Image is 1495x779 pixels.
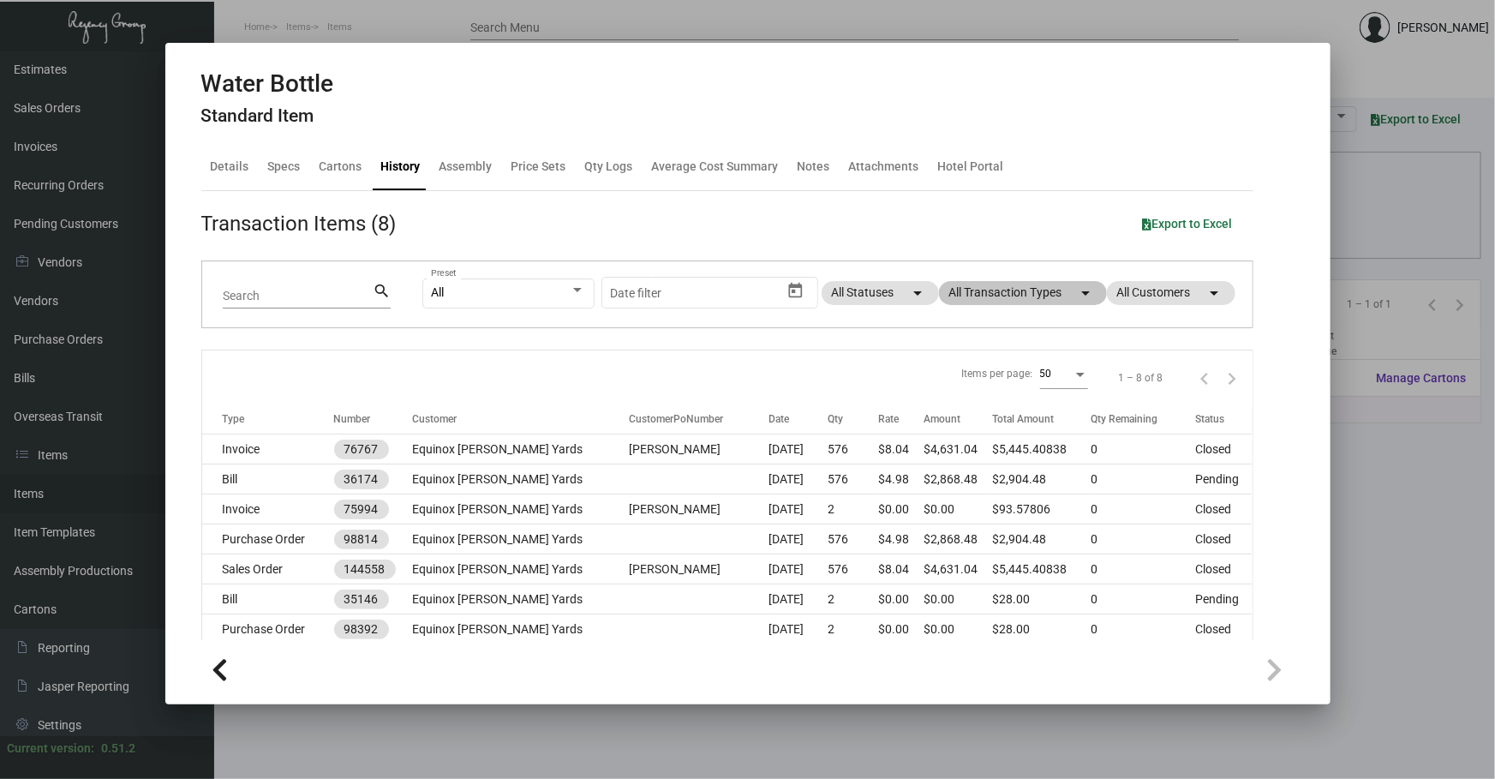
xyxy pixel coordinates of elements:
button: Next page [1218,364,1246,392]
mat-icon: search [373,281,391,302]
div: Specs [268,158,301,176]
td: [DATE] [768,494,828,524]
h2: Water Bottle [201,69,334,99]
td: [DATE] [768,434,828,464]
td: 2 [828,614,878,644]
div: Qty Logs [585,158,633,176]
td: 0 [1091,554,1195,584]
mat-chip: All Customers [1107,281,1235,305]
td: $5,445.40838 [992,554,1091,584]
td: $0.00 [878,584,924,614]
div: 0.51.2 [101,740,135,758]
td: $28.00 [992,614,1091,644]
div: Date [768,411,828,427]
button: Open calendar [781,277,809,304]
td: Equinox [PERSON_NAME] Yards [412,584,629,614]
span: 50 [1040,368,1052,380]
td: $0.00 [924,494,992,524]
td: [PERSON_NAME] [630,554,769,584]
td: 0 [1091,464,1195,494]
td: [DATE] [768,614,828,644]
td: 0 [1091,434,1195,464]
td: Equinox [PERSON_NAME] Yards [412,494,629,524]
mat-chip: 75994 [334,500,389,519]
button: Previous page [1191,364,1218,392]
td: 576 [828,554,878,584]
td: Invoice [202,494,334,524]
td: [DATE] [768,464,828,494]
div: Qty Remaining [1091,411,1195,427]
div: Assembly [440,158,493,176]
td: Closed [1195,494,1252,524]
mat-chip: 98814 [334,530,389,549]
td: 576 [828,434,878,464]
td: 576 [828,524,878,554]
td: $8.04 [878,554,924,584]
td: Closed [1195,434,1252,464]
td: 576 [828,464,878,494]
span: Export to Excel [1143,217,1233,231]
input: End date [678,286,760,300]
td: $2,904.48 [992,524,1091,554]
div: Cartons [320,158,362,176]
td: $8.04 [878,434,924,464]
td: Closed [1195,614,1252,644]
div: Qty Remaining [1091,411,1157,427]
div: Total Amount [992,411,1091,427]
mat-chip: All Transaction Types [939,281,1107,305]
td: 0 [1091,614,1195,644]
div: Total Amount [992,411,1054,427]
td: Equinox [PERSON_NAME] Yards [412,464,629,494]
td: $2,868.48 [924,464,992,494]
td: 0 [1091,524,1195,554]
div: Status [1195,411,1252,427]
div: Customer [412,411,457,427]
div: 1 – 8 of 8 [1119,370,1163,386]
mat-icon: arrow_drop_down [908,283,929,303]
div: Customer [412,411,629,427]
td: [PERSON_NAME] [630,494,769,524]
td: Sales Order [202,554,334,584]
mat-chip: 76767 [334,440,389,459]
td: $0.00 [878,614,924,644]
td: $4,631.04 [924,434,992,464]
div: Transaction Items (8) [201,208,397,239]
span: All [431,285,444,299]
div: Type [223,411,245,427]
td: Equinox [PERSON_NAME] Yards [412,614,629,644]
td: $28.00 [992,584,1091,614]
div: Status [1195,411,1224,427]
td: Closed [1195,554,1252,584]
mat-icon: arrow_drop_down [1076,283,1097,303]
td: $93.57806 [992,494,1091,524]
h4: Standard Item [201,105,334,127]
div: Rate [878,411,899,427]
td: Invoice [202,434,334,464]
button: Export to Excel [1129,208,1247,239]
div: Number [334,411,371,427]
div: Amount [924,411,960,427]
mat-chip: 35146 [334,590,389,609]
div: Amount [924,411,992,427]
td: $4.98 [878,524,924,554]
div: Average Cost Summary [652,158,779,176]
div: Notes [798,158,830,176]
input: Start date [610,286,663,300]
div: Qty [828,411,843,427]
td: Purchase Order [202,524,334,554]
div: Price Sets [511,158,566,176]
div: Current version: [7,740,94,758]
td: Equinox [PERSON_NAME] Yards [412,434,629,464]
div: Number [334,411,413,427]
div: Attachments [849,158,919,176]
td: $0.00 [878,494,924,524]
td: [DATE] [768,554,828,584]
td: Closed [1195,524,1252,554]
mat-chip: All Statuses [822,281,939,305]
td: $4,631.04 [924,554,992,584]
td: Equinox [PERSON_NAME] Yards [412,524,629,554]
td: Pending [1195,584,1252,614]
mat-chip: 144558 [334,560,396,579]
div: Rate [878,411,924,427]
td: 0 [1091,584,1195,614]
